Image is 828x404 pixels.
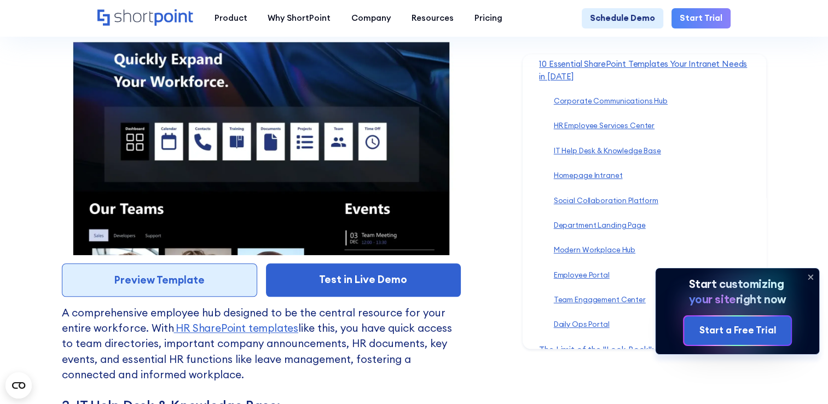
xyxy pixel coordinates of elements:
a: Corporate Communications Hub‍ [554,97,668,106]
a: Daily Ops Portal‍ [554,320,610,330]
a: HR SharePoint templates [173,321,298,334]
div: Start a Free Trial [699,324,776,338]
a: Start a Free Trial [684,316,790,345]
a: 10 Essential SharePoint Templates Your Intranet Needs in [DATE]‍ [539,59,747,82]
button: Open CMP widget [5,372,32,399]
a: Employee Portal‍ [554,270,610,280]
a: Pricing [464,8,513,29]
p: A comprehensive employee hub designed to be the central resource for your entire workforce. With ... [62,305,460,398]
a: Product [204,8,258,29]
iframe: Chat Widget [773,351,828,404]
a: The Limit of the "Look Book": Why Standard Templates Fall Short‍ [539,345,709,368]
a: Home [97,9,194,27]
div: Why ShortPoint [268,12,331,25]
a: Social Collaboration Platform‍ [554,196,658,205]
img: Preview of HR Onboarding Portal SharePoint Template [62,31,460,255]
div: Pricing [474,12,502,25]
a: Team Engagement Center‍ [554,296,646,305]
div: Company [351,12,391,25]
div: Product [214,12,247,25]
a: Preview Template [62,263,257,297]
a: Test in Live Demo [266,263,461,297]
a: Homepage Intranet‍ [554,171,623,181]
a: Department Landing Page‍ [554,221,646,230]
a: Schedule Demo [582,8,663,29]
a: Resources [401,8,464,29]
a: Why ShortPoint [257,8,341,29]
a: Start Trial [671,8,731,29]
div: Resources [412,12,454,25]
a: IT Help Desk & Knowledge Base‍ [554,147,661,156]
a: Company [341,8,401,29]
a: HR Employee Services Center‍ [554,122,655,131]
a: Modern Workplace Hub‍ [554,246,635,255]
